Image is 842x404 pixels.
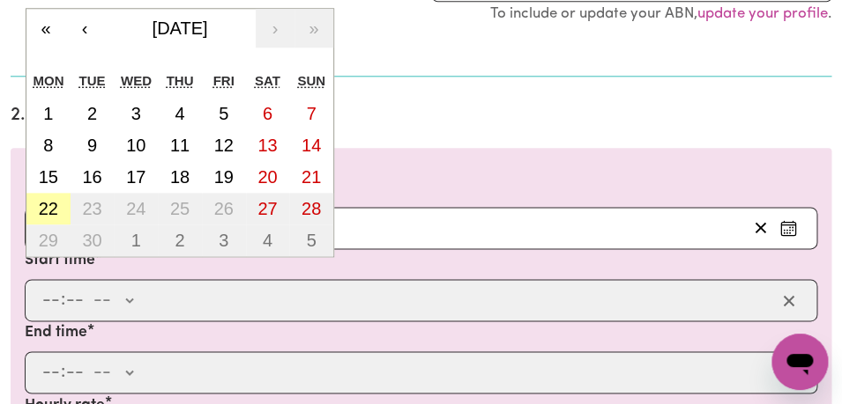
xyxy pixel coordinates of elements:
[25,249,95,272] label: Start time
[26,129,71,161] button: September 8, 2025
[126,167,145,187] abbr: September 17, 2025
[26,161,71,193] button: September 15, 2025
[61,290,65,310] span: :
[71,224,115,256] button: September 30, 2025
[256,9,294,48] button: ›
[25,321,87,344] label: End time
[302,199,321,218] abbr: September 28, 2025
[43,136,53,155] abbr: September 8, 2025
[175,231,184,250] abbr: October 2, 2025
[82,167,101,187] abbr: September 16, 2025
[214,136,234,155] abbr: September 12, 2025
[202,98,246,129] button: September 5, 2025
[121,73,152,88] abbr: Wednesday
[202,161,246,193] button: September 19, 2025
[158,224,202,256] button: October 2, 2025
[26,9,65,48] button: «
[114,224,158,256] button: October 1, 2025
[104,9,256,48] button: [DATE]
[202,193,246,224] button: September 26, 2025
[158,98,202,129] button: September 4, 2025
[257,199,277,218] abbr: September 27, 2025
[114,129,158,161] button: September 10, 2025
[213,73,235,88] abbr: Friday
[82,231,101,250] abbr: September 30, 2025
[257,167,277,187] abbr: September 20, 2025
[65,287,85,313] input: --
[697,6,828,21] a: update your profile
[747,215,774,241] button: Clear date
[246,193,290,224] button: September 27, 2025
[126,136,145,155] abbr: September 10, 2025
[114,161,158,193] button: September 17, 2025
[307,231,317,250] abbr: October 5, 2025
[61,363,65,382] span: :
[71,161,115,193] button: September 16, 2025
[255,73,280,88] abbr: Saturday
[289,129,333,161] button: September 14, 2025
[170,199,190,218] abbr: September 25, 2025
[87,136,97,155] abbr: September 9, 2025
[246,98,290,129] button: September 6, 2025
[43,104,53,123] abbr: September 1, 2025
[289,98,333,129] button: September 7, 2025
[114,193,158,224] button: September 24, 2025
[263,104,272,123] abbr: September 6, 2025
[246,224,290,256] button: October 4, 2025
[158,193,202,224] button: September 25, 2025
[87,104,97,123] abbr: September 2, 2025
[219,231,228,250] abbr: October 3, 2025
[153,18,208,38] span: [DATE]
[39,167,58,187] abbr: September 15, 2025
[11,105,831,127] h2: 2. Enter the details of your shift(s)
[302,136,321,155] abbr: September 14, 2025
[71,98,115,129] button: September 2, 2025
[71,193,115,224] button: September 23, 2025
[289,193,333,224] button: September 28, 2025
[82,199,101,218] abbr: September 23, 2025
[297,73,325,88] abbr: Sunday
[131,231,141,250] abbr: October 1, 2025
[202,129,246,161] button: September 12, 2025
[131,104,141,123] abbr: September 3, 2025
[26,193,71,224] button: September 22, 2025
[219,104,228,123] abbr: September 5, 2025
[114,98,158,129] button: September 3, 2025
[126,199,145,218] abbr: September 24, 2025
[771,334,828,390] iframe: Button to launch messaging window
[202,224,246,256] button: October 3, 2025
[263,231,272,250] abbr: October 4, 2025
[39,231,58,250] abbr: September 29, 2025
[246,161,290,193] button: September 20, 2025
[41,287,61,313] input: --
[289,224,333,256] button: October 5, 2025
[307,104,317,123] abbr: September 7, 2025
[158,129,202,161] button: September 11, 2025
[167,73,194,88] abbr: Thursday
[257,136,277,155] abbr: September 13, 2025
[490,6,831,21] small: To include or update your ABN, .
[158,161,202,193] button: September 18, 2025
[79,73,106,88] abbr: Tuesday
[26,98,71,129] button: September 1, 2025
[65,9,104,48] button: ‹
[302,167,321,187] abbr: September 21, 2025
[25,176,153,199] label: Date of care work
[170,136,190,155] abbr: September 11, 2025
[34,73,64,88] abbr: Monday
[246,129,290,161] button: September 13, 2025
[214,167,234,187] abbr: September 19, 2025
[294,9,333,48] button: »
[65,359,85,386] input: --
[26,224,71,256] button: September 29, 2025
[170,167,190,187] abbr: September 18, 2025
[39,199,58,218] abbr: September 22, 2025
[71,129,115,161] button: September 9, 2025
[175,104,184,123] abbr: September 4, 2025
[289,161,333,193] button: September 21, 2025
[774,215,802,241] button: Enter the date of care work
[214,199,234,218] abbr: September 26, 2025
[41,359,61,386] input: --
